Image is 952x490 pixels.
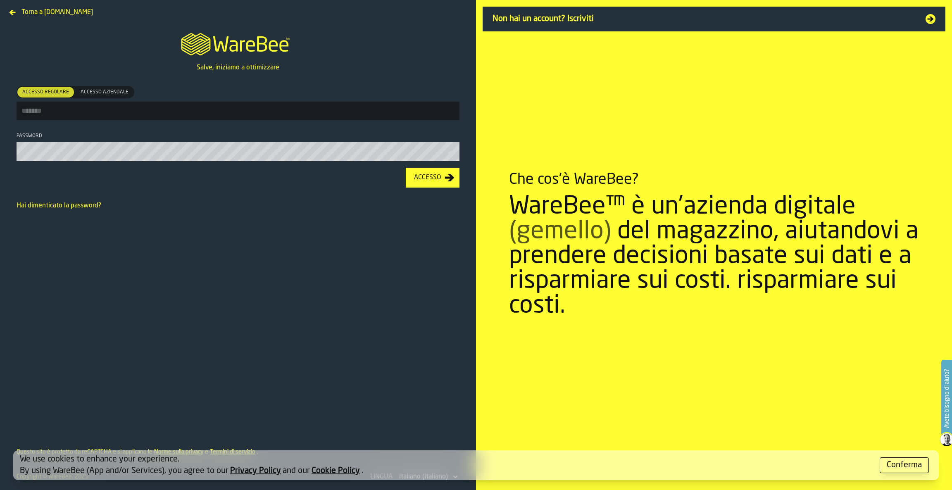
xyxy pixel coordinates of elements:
a: Non hai un account? Iscriviti [483,7,945,31]
button: button- [880,457,929,473]
a: Hai dimenticato la password? [17,202,101,209]
span: Torna a [DOMAIN_NAME] [21,7,93,17]
button: button-toolbar-Password [448,149,458,157]
a: Torna a [DOMAIN_NAME] [7,7,96,13]
a: Cookie Policy [312,467,360,475]
label: Avete bisogno di aiuto? [942,361,951,436]
span: Non hai un account? Iscriviti [493,13,916,25]
label: button-toolbar-Password [17,133,459,161]
a: logo-header [174,23,302,63]
div: thumb [17,87,74,98]
span: (gemello) [509,219,611,244]
div: Accesso [411,173,445,183]
p: Salve, iniziamo a ottimizzare [197,63,279,73]
div: We use cookies to enhance your experience. By using WareBee (App and/or Services), you agree to o... [20,454,873,477]
a: Privacy Policy [230,467,281,475]
div: thumb [76,87,133,98]
div: Conferma [887,459,922,471]
div: Che cos'è WareBee? [509,171,639,188]
button: button-Accesso [406,168,459,188]
div: alert-[object Object] [13,450,939,480]
span: Accesso Aziendale [77,88,132,96]
label: button-switch-multi-Accesso Aziendale [75,86,134,98]
label: button-switch-multi-Accesso Regolare [17,86,75,98]
input: button-toolbar-[object Object] [17,102,459,120]
div: Password [17,133,459,139]
input: button-toolbar-Password [17,142,459,161]
div: WareBee™ è un'azienda digitale del magazzino, aiutandovi a prendere decisioni basate sui dati e a... [509,195,919,319]
label: button-toolbar-[object Object] [17,86,459,120]
span: Accesso Regolare [19,88,72,96]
